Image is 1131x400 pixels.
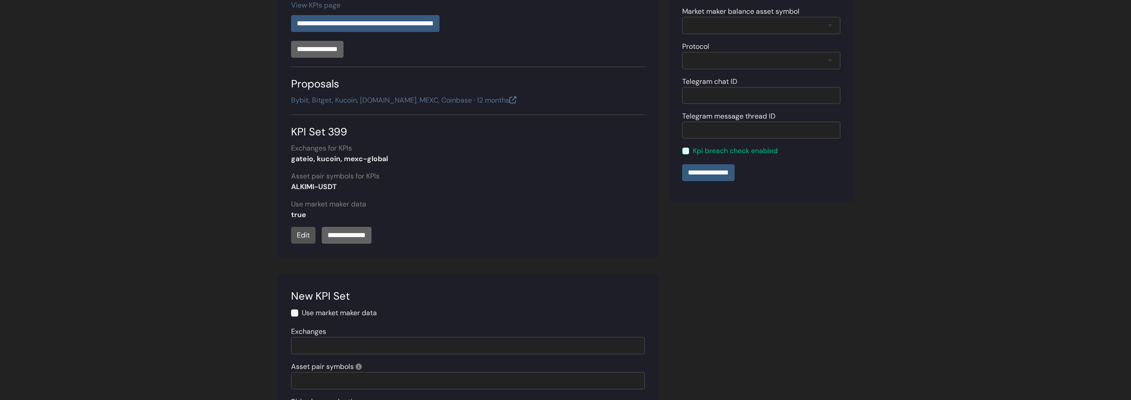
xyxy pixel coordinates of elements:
label: Telegram chat ID [682,76,737,87]
strong: true [291,210,306,219]
label: Exchanges [291,326,326,337]
label: Exchanges for KPIs [291,143,352,154]
label: Market maker balance asset symbol [682,6,799,17]
label: Protocol [682,41,709,52]
div: Proposals [291,67,645,92]
label: Telegram message thread ID [682,111,775,122]
a: Bybit, Bitget, Kucoin, [DOMAIN_NAME], MEXC, Coinbase · 12 months [291,95,516,105]
div: Bybit, Bitget, Kucoin, [DOMAIN_NAME], MEXC, Coinbase · 12 months [291,95,516,106]
a: Edit [291,227,316,244]
label: Use market maker data [291,199,366,210]
strong: ALKIMI-USDT [291,182,337,191]
label: Use market maker data [302,308,377,318]
label: Kpi breach check enabled [693,146,778,156]
strong: gateio, kucoin, mexc-global [291,154,388,163]
div: KPI Set 399 [291,115,645,140]
label: Asset pair symbols for KPIs [291,171,380,182]
div: New KPI Set [291,288,645,304]
label: Asset pair symbols [291,361,362,372]
a: View KPIs page [291,0,340,10]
